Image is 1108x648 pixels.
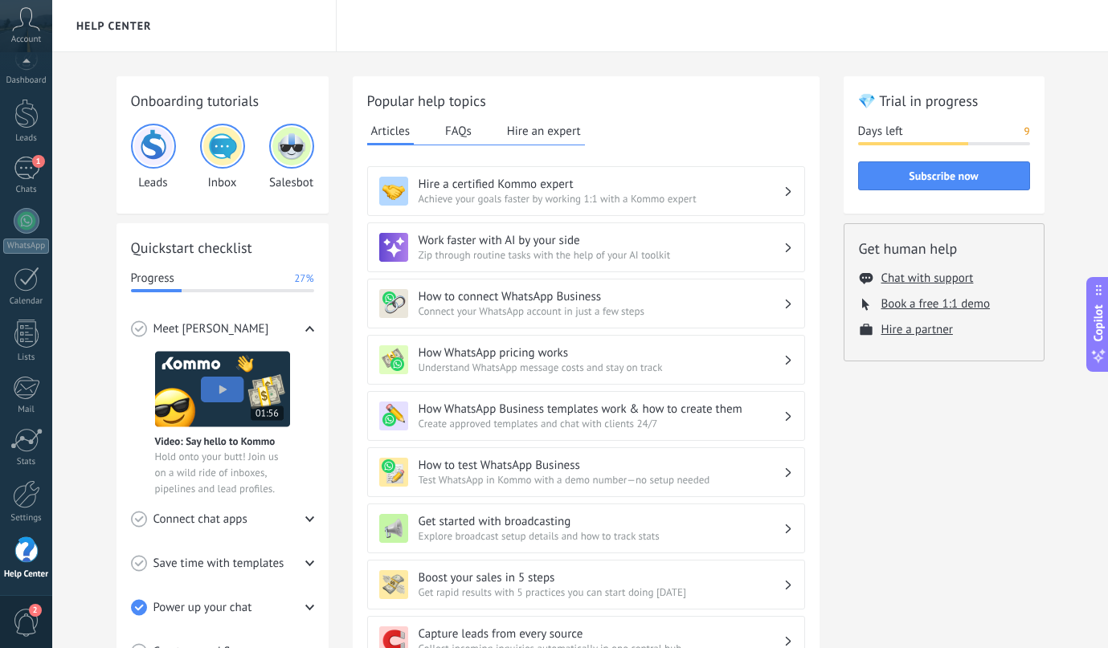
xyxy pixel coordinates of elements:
h3: Boost your sales in 5 steps [419,570,783,585]
span: Zip through routine tasks with the help of your AI toolkit [419,248,783,262]
span: Account [11,35,41,45]
h3: How WhatsApp Business templates work & how to create them [419,401,783,417]
span: Meet [PERSON_NAME] [153,321,269,337]
span: 2 [29,604,42,617]
h2: Onboarding tutorials [131,91,314,111]
button: Hire a partner [881,322,953,337]
h3: How to connect WhatsApp Business [419,289,783,304]
h2: Get human help [859,238,1029,259]
h3: Work faster with AI by your side [419,233,783,248]
span: 27% [294,271,313,287]
button: Chat with support [881,271,974,286]
div: Leads [131,124,176,190]
span: Understand WhatsApp message costs and stay on track [419,361,783,374]
div: Calendar [3,296,50,307]
button: Articles [367,119,415,145]
h3: Capture leads from every source [419,626,783,642]
span: Hold onto your butt! Join us on a wild ride of inboxes, pipelines and lead profiles. [155,449,290,497]
h3: Get started with broadcasting [419,514,783,529]
span: 9 [1024,124,1029,140]
div: Dashboard [3,75,50,86]
div: Mail [3,405,50,415]
div: Chats [3,185,50,195]
h3: How to test WhatsApp Business [419,458,783,473]
span: Explore broadcast setup details and how to track stats [419,529,783,543]
div: Lists [3,353,50,363]
img: Meet video [155,351,290,427]
div: Stats [3,457,50,467]
div: Help Center [3,569,50,580]
button: Book a free 1:1 demo [881,296,991,312]
span: Copilot [1090,304,1106,341]
span: Connect your WhatsApp account in just a few steps [419,304,783,318]
div: Leads [3,133,50,144]
span: Achieve your goals faster by working 1:1 with a Kommo expert [419,192,783,206]
button: Hire an expert [503,119,585,143]
div: Settings [3,513,50,524]
span: Video: Say hello to Kommo [155,434,276,448]
h2: 💎 Trial in progress [858,91,1030,111]
span: Subscribe now [909,170,978,181]
span: Days left [858,124,903,140]
div: Inbox [200,124,245,190]
button: Subscribe now [858,161,1030,190]
h3: Hire a certified Kommo expert [419,177,783,192]
span: Progress [131,271,174,287]
button: FAQs [441,119,476,143]
div: Salesbot [269,124,314,190]
h2: Popular help topics [367,91,805,111]
span: Create approved templates and chat with clients 24/7 [419,417,783,430]
span: Save time with templates [153,556,284,572]
span: Get rapid results with 5 practices you can start doing [DATE] [419,585,783,599]
span: 1 [32,155,45,168]
span: Test WhatsApp in Kommo with a demo number—no setup needed [419,473,783,487]
span: Power up your chat [153,600,252,616]
h3: How WhatsApp pricing works [419,345,783,361]
h2: Quickstart checklist [131,238,314,258]
div: WhatsApp [3,238,49,254]
span: Connect chat apps [153,511,247,528]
